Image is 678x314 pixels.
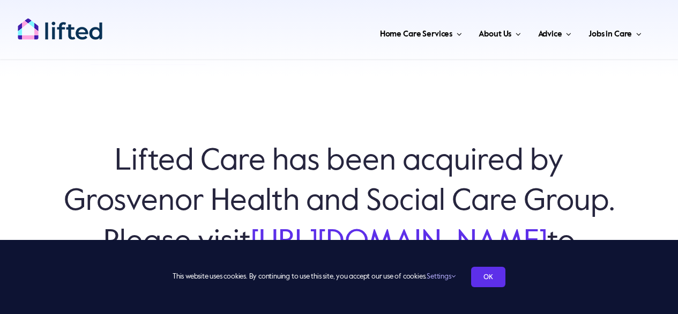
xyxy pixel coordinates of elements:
[251,228,547,258] a: [URL][DOMAIN_NAME]
[17,18,103,28] a: lifted-logo
[471,267,505,287] a: OK
[54,142,624,303] h6: Lifted Care has been acquired by Grosvenor Health and Social Care Group. Please visit to arrange ...
[173,268,455,286] span: This website uses cookies. By continuing to use this site, you accept our use of cookies.
[479,26,511,43] span: About Us
[377,16,465,48] a: Home Care Services
[585,16,645,48] a: Jobs in Care
[380,26,452,43] span: Home Care Services
[538,26,562,43] span: Advice
[126,16,645,48] nav: Main Menu
[535,16,575,48] a: Advice
[475,16,524,48] a: About Us
[588,26,632,43] span: Jobs in Care
[427,273,455,280] a: Settings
